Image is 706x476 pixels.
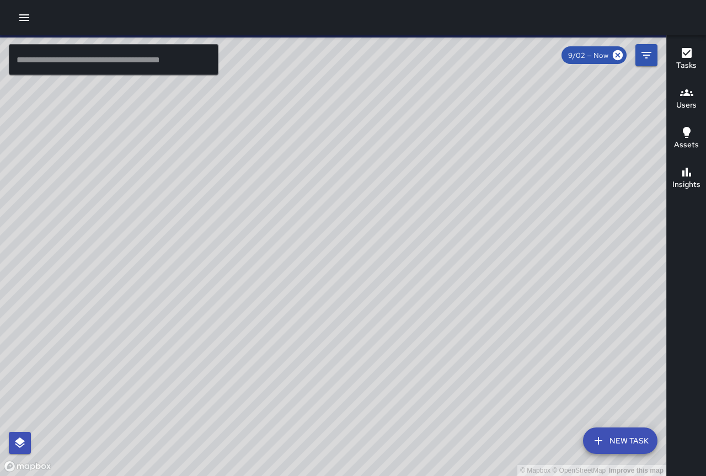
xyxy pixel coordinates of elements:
button: Filters [635,44,657,66]
h6: Insights [672,179,700,191]
div: 9/02 — Now [561,46,627,64]
button: Users [667,79,706,119]
h6: Users [676,99,697,111]
button: Assets [667,119,706,159]
span: 9/02 — Now [561,51,615,60]
h6: Tasks [676,60,697,72]
button: Insights [667,159,706,199]
button: New Task [583,427,657,454]
h6: Assets [674,139,699,151]
button: Tasks [667,40,706,79]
